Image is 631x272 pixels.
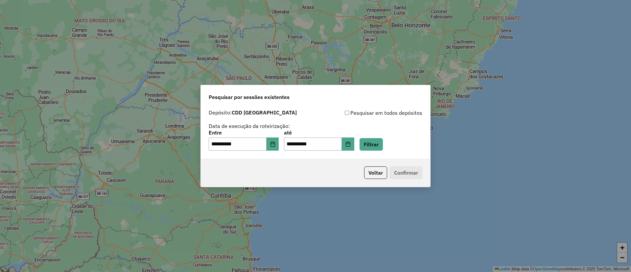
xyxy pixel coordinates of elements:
[364,166,387,179] button: Voltar
[360,138,383,151] button: Filtrar
[232,109,297,116] strong: CDD [GEOGRAPHIC_DATA]
[315,109,422,117] div: Pesquisar em todos depósitos
[284,129,354,136] label: até
[209,109,297,116] label: Depósito:
[267,137,279,151] button: Choose Date
[209,129,279,136] label: Entre
[209,93,290,101] span: Pesquisar por sessões existentes
[342,137,354,151] button: Choose Date
[209,122,290,130] label: Data de execução da roteirização:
